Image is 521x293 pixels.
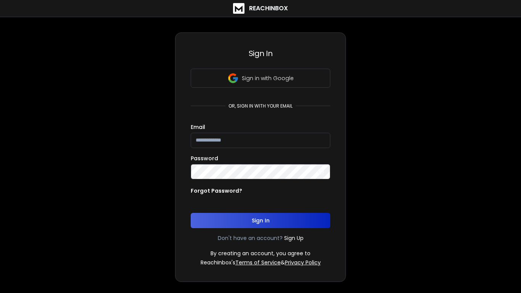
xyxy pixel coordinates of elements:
p: Sign in with Google [242,74,294,82]
p: Don't have an account? [218,234,283,242]
label: Password [191,156,218,161]
button: Sign in with Google [191,69,330,88]
h1: ReachInbox [249,4,288,13]
h3: Sign In [191,48,330,59]
p: Forgot Password? [191,187,242,195]
label: Email [191,124,205,130]
a: ReachInbox [233,3,288,14]
img: logo [233,3,244,14]
p: or, sign in with your email [225,103,296,109]
a: Privacy Policy [285,259,321,266]
p: ReachInbox's & [201,259,321,266]
p: By creating an account, you agree to [211,250,310,257]
button: Sign In [191,213,330,228]
a: Sign Up [284,234,304,242]
a: Terms of Service [235,259,281,266]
